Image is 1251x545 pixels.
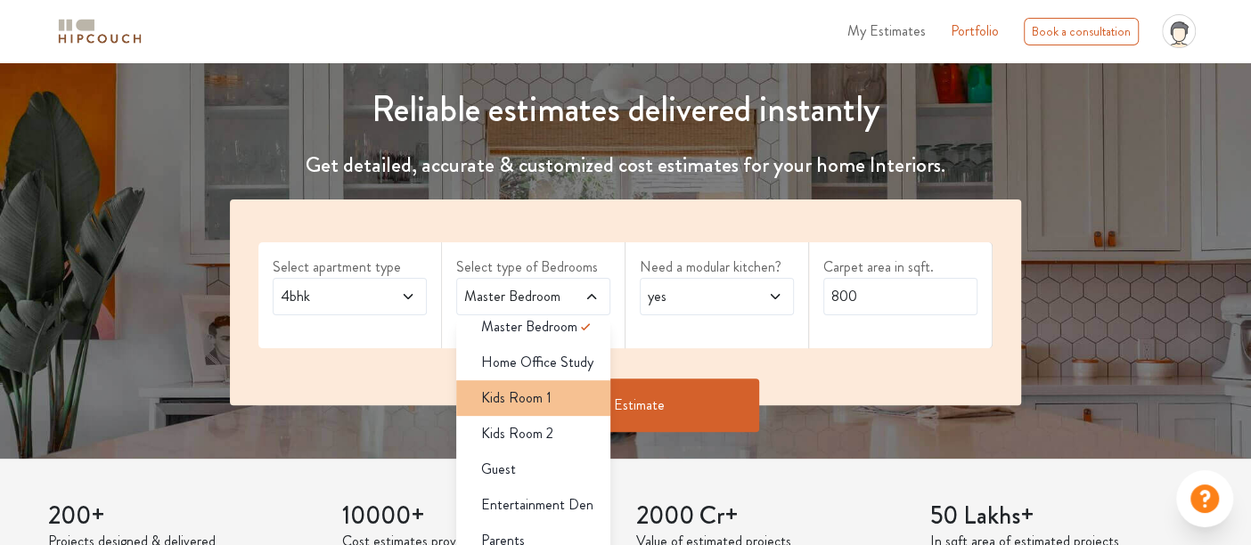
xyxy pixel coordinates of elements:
span: yes [644,286,748,307]
img: logo-horizontal.svg [55,16,144,47]
label: Need a modular kitchen? [640,256,794,278]
a: Portfolio [951,20,999,42]
h3: 2000 Cr+ [636,501,909,532]
h3: 200+ [48,501,321,532]
span: Master Bedroom [461,286,564,307]
span: Guest [481,459,516,480]
h3: 50 Lakhs+ [930,501,1203,532]
h3: 10000+ [342,501,615,532]
label: Carpet area in sqft. [823,256,977,278]
span: My Estimates [847,20,926,41]
span: Master Bedroom [481,316,577,338]
span: Kids Room 2 [481,423,553,444]
h4: Get detailed, accurate & customized cost estimates for your home Interiors. [219,152,1032,178]
label: Select apartment type [273,256,427,278]
span: Kids Room 1 [481,387,552,409]
label: Select type of Bedrooms [456,256,610,278]
span: Entertainment Den [481,494,593,516]
span: 4bhk [277,286,380,307]
span: logo-horizontal.svg [55,12,144,52]
h1: Reliable estimates delivered instantly [219,88,1032,131]
div: select 3 more room(s) [456,315,610,334]
button: Get Estimate [492,378,759,432]
span: Home Office Study [481,352,593,373]
input: Enter area sqft [823,278,977,315]
div: Book a consultation [1024,18,1139,45]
